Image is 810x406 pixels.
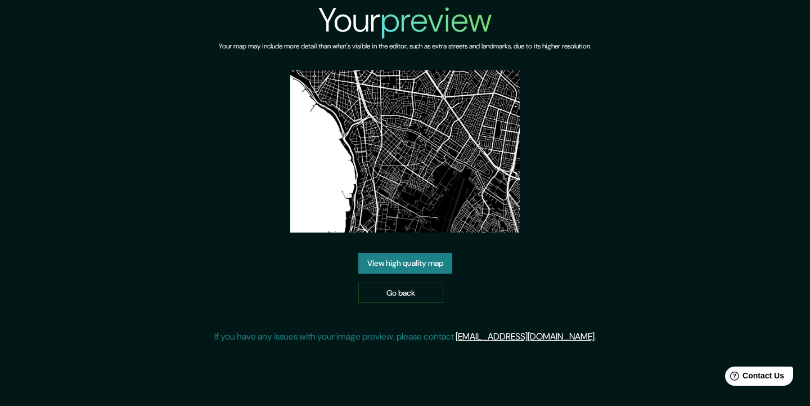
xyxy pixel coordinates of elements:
[358,283,443,304] a: Go back
[290,70,519,233] img: created-map-preview
[219,41,591,52] h6: Your map may include more detail than what's visible in the editor, such as extra streets and lan...
[710,362,798,394] iframe: Help widget launcher
[214,330,596,343] p: If you have any issues with your image preview, please contact .
[358,253,452,274] a: View high quality map
[456,331,595,342] a: [EMAIL_ADDRESS][DOMAIN_NAME]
